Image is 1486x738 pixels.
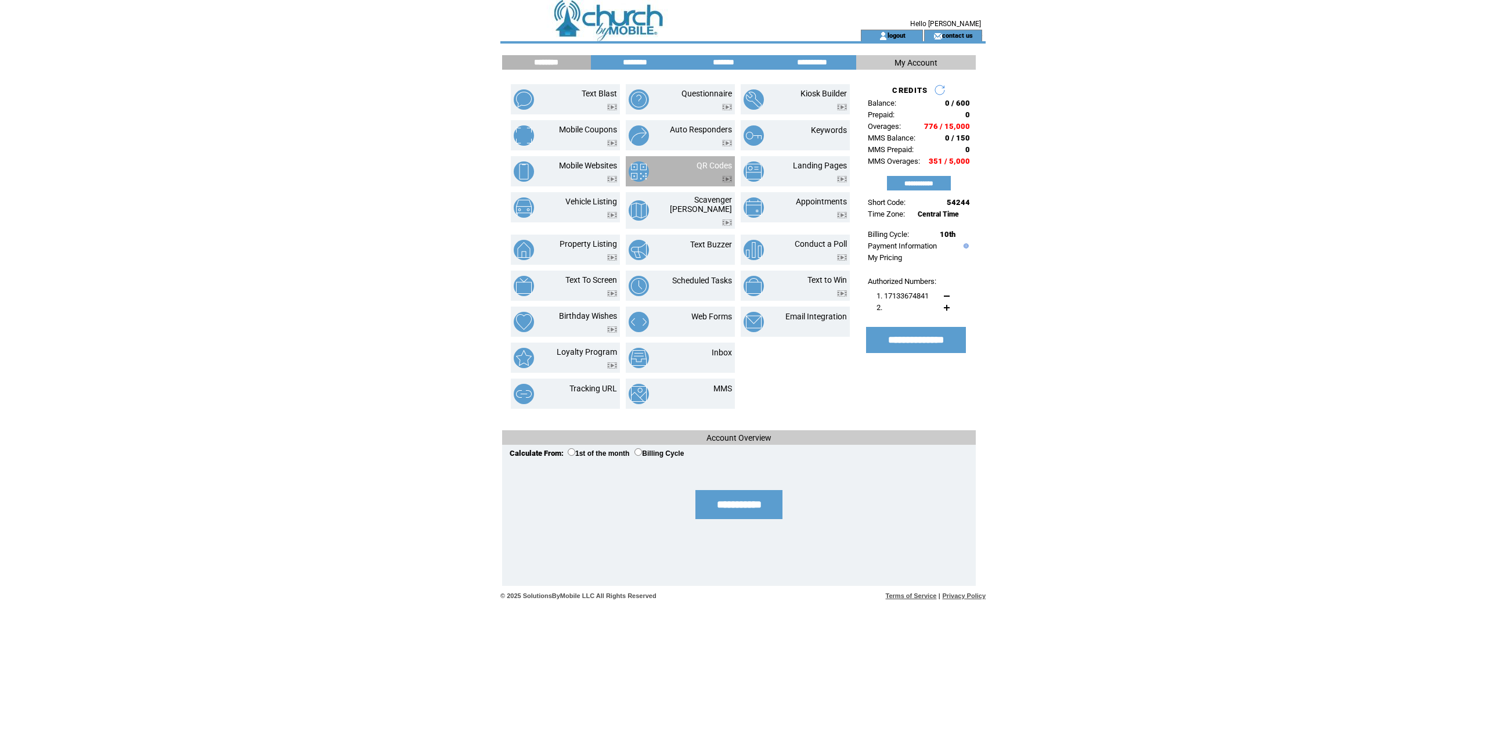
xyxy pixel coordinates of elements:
[568,448,575,456] input: 1st of the month
[559,161,617,170] a: Mobile Websites
[559,311,617,321] a: Birthday Wishes
[697,161,732,170] a: QR Codes
[500,592,657,599] span: © 2025 SolutionsByMobile LLC All Rights Reserved
[942,31,973,39] a: contact us
[634,448,642,456] input: Billing Cycle
[607,362,617,369] img: video.png
[929,157,970,165] span: 351 / 5,000
[582,89,617,98] a: Text Blast
[837,104,847,110] img: video.png
[629,312,649,332] img: web-forms.png
[514,89,534,110] img: text-blast.png
[565,197,617,206] a: Vehicle Listing
[568,449,629,458] label: 1st of the month
[722,176,732,182] img: video.png
[629,240,649,260] img: text-buzzer.png
[514,197,534,218] img: vehicle-listing.png
[811,125,847,135] a: Keywords
[514,384,534,404] img: tracking-url.png
[607,212,617,218] img: video.png
[837,254,847,261] img: video.png
[514,276,534,296] img: text-to-screen.png
[510,449,564,458] span: Calculate From:
[744,125,764,146] img: keywords.png
[713,384,732,393] a: MMS
[569,384,617,393] a: Tracking URL
[670,195,732,214] a: Scavenger [PERSON_NAME]
[722,140,732,146] img: video.png
[744,161,764,182] img: landing-pages.png
[690,240,732,249] a: Text Buzzer
[868,99,896,107] span: Balance:
[681,89,732,98] a: Questionnaire
[607,290,617,297] img: video.png
[910,20,981,28] span: Hello [PERSON_NAME]
[868,242,937,250] a: Payment Information
[557,347,617,357] a: Loyalty Program
[514,240,534,260] img: property-listing.png
[895,58,937,67] span: My Account
[868,198,906,207] span: Short Code:
[965,145,970,154] span: 0
[886,592,937,599] a: Terms of Service
[940,230,955,239] span: 10th
[837,212,847,218] img: video.png
[961,243,969,249] img: help.gif
[629,161,649,182] img: qr-codes.png
[868,145,914,154] span: MMS Prepaid:
[744,89,764,110] img: kiosk-builder.png
[793,161,847,170] a: Landing Pages
[924,122,970,131] span: 776 / 15,000
[785,312,847,321] a: Email Integration
[837,290,847,297] img: video.png
[807,275,847,285] a: Text to Win
[672,276,732,285] a: Scheduled Tasks
[514,161,534,182] img: mobile-websites.png
[868,110,895,119] span: Prepaid:
[691,312,732,321] a: Web Forms
[868,230,909,239] span: Billing Cycle:
[722,219,732,226] img: video.png
[607,326,617,333] img: video.png
[560,239,617,249] a: Property Listing
[607,140,617,146] img: video.png
[629,125,649,146] img: auto-responders.png
[634,449,684,458] label: Billing Cycle
[629,384,649,404] img: mms.png
[514,348,534,368] img: loyalty-program.png
[565,275,617,285] a: Text To Screen
[877,291,929,300] span: 1. 17133674841
[800,89,847,98] a: Kiosk Builder
[868,157,920,165] span: MMS Overages:
[877,303,882,312] span: 2.
[868,210,905,218] span: Time Zone:
[629,348,649,368] img: inbox.png
[629,276,649,296] img: scheduled-tasks.png
[795,239,847,249] a: Conduct a Poll
[607,104,617,110] img: video.png
[892,86,928,95] span: CREDITS
[945,99,970,107] span: 0 / 600
[942,592,986,599] a: Privacy Policy
[879,31,888,41] img: account_icon.gif
[868,253,902,262] a: My Pricing
[947,198,970,207] span: 54244
[837,176,847,182] img: video.png
[965,110,970,119] span: 0
[514,125,534,146] img: mobile-coupons.png
[945,134,970,142] span: 0 / 150
[607,176,617,182] img: video.png
[712,348,732,357] a: Inbox
[629,200,649,221] img: scavenger-hunt.png
[744,312,764,332] img: email-integration.png
[744,240,764,260] img: conduct-a-poll.png
[888,31,906,39] a: logout
[796,197,847,206] a: Appointments
[744,197,764,218] img: appointments.png
[607,254,617,261] img: video.png
[868,134,915,142] span: MMS Balance:
[868,122,901,131] span: Overages:
[629,89,649,110] img: questionnaire.png
[722,104,732,110] img: video.png
[670,125,732,134] a: Auto Responders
